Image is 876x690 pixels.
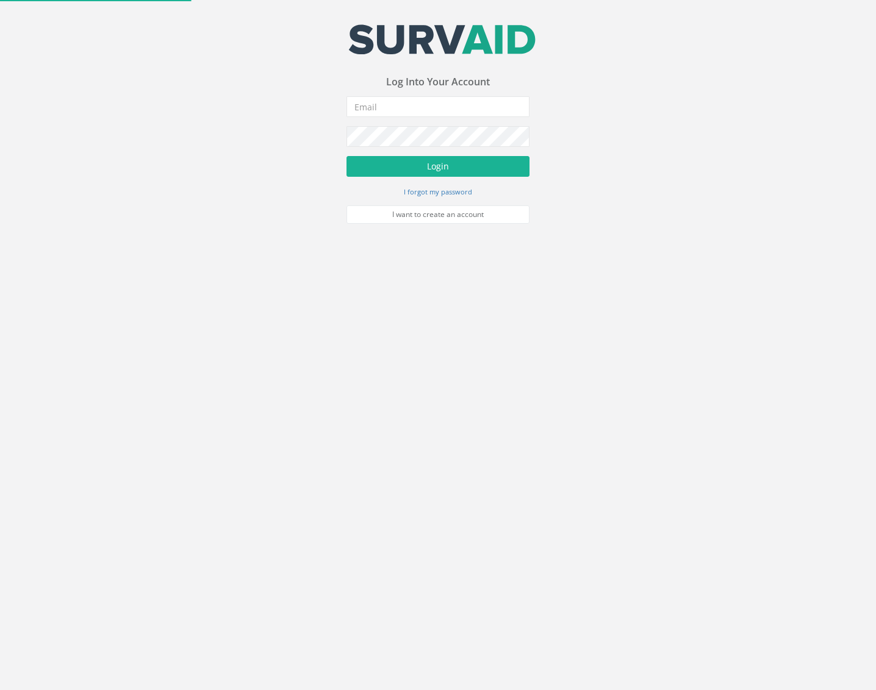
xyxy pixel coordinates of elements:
a: I forgot my password [404,186,472,197]
h3: Log Into Your Account [346,77,530,88]
small: I forgot my password [404,187,472,196]
input: Email [346,96,530,117]
button: Login [346,156,530,177]
a: I want to create an account [346,205,530,224]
